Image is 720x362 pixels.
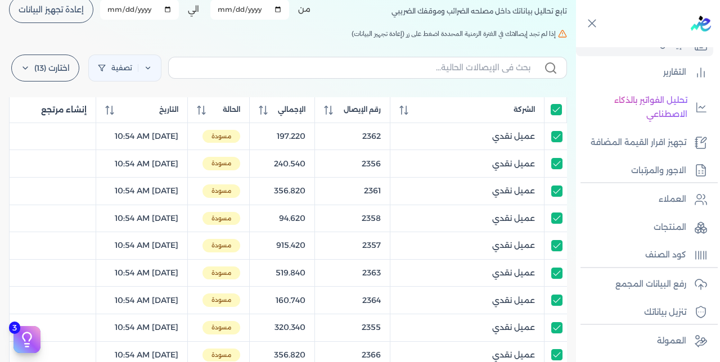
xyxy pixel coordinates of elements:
span: مسودة [202,266,240,280]
a: عميل نقدي [399,158,534,170]
span: مسودة [202,349,240,362]
span: مسودة [202,184,240,198]
td: 915.420 [249,232,314,260]
td: 2362 [314,123,390,150]
a: عميل نقدي [399,322,534,333]
p: العملاء [659,192,686,207]
td: [DATE] 10:54 AM [96,314,188,341]
a: عميل نقدي [399,295,534,306]
td: [DATE] 10:54 AM [96,123,188,150]
label: من [298,3,310,15]
td: 2357 [314,232,390,260]
a: تصفية [88,55,161,82]
a: عميل نقدي [399,130,534,142]
td: [DATE] 10:54 AM [96,205,188,232]
p: الاجور والمرتبات [631,164,686,178]
span: رقم الإيصال [344,105,381,115]
span: عميل نقدي [492,267,535,279]
span: عميل نقدي [492,130,535,142]
td: 160.740 [249,287,314,314]
span: الإجمالي [278,105,305,115]
a: عميل نقدي [399,239,534,251]
td: 197.220 [249,123,314,150]
td: 2358 [314,205,390,232]
span: عميل نقدي [492,239,535,251]
p: تجهيز اقرار القيمة المضافة [591,135,686,150]
label: اختارت (13) [11,55,79,82]
a: العملاء [576,188,713,211]
td: 356.820 [249,177,314,205]
img: logo [691,16,711,31]
span: التاريخ [159,105,178,115]
button: 3 [13,326,40,353]
span: مسودة [202,157,240,170]
a: تحليل الفواتير بالذكاء الاصطناعي [576,89,713,126]
a: رفع البيانات المجمع [576,273,713,296]
a: كود الصنف [576,243,713,267]
span: عميل نقدي [492,295,535,306]
a: عميل نقدي [399,267,534,279]
span: مسودة [202,212,240,225]
a: تنزيل بياناتك [576,301,713,324]
a: عميل نقدي [399,349,534,361]
a: عميل نقدي [399,185,534,197]
span: عميل نقدي [492,158,535,170]
a: الاجور والمرتبات [576,159,713,183]
a: التقارير [576,61,713,84]
p: كود الصنف [645,248,686,263]
p: تابع تحاليل بياناتك داخل مصلحه الضرائب وموقفك الضريبي [391,4,567,19]
td: 2364 [314,287,390,314]
p: رفع البيانات المجمع [615,277,686,292]
span: إعادة تجهيز البيانات [19,6,84,13]
td: 519.840 [249,259,314,287]
a: المنتجات [576,216,713,239]
p: تحليل الفواتير بالذكاء الاصطناعي [582,93,687,122]
td: [DATE] 10:54 AM [96,287,188,314]
td: 94.620 [249,205,314,232]
span: عميل نقدي [492,322,535,333]
a: العمولة [576,329,713,353]
span: الحالة [223,105,240,115]
td: 240.540 [249,150,314,178]
td: [DATE] 10:54 AM [96,177,188,205]
span: مسودة [202,321,240,334]
span: 3 [9,322,20,334]
span: الشركة [514,105,535,115]
td: 320.340 [249,314,314,341]
p: التقارير [663,65,686,80]
td: [DATE] 10:54 AM [96,150,188,178]
span: مسودة [202,293,240,307]
span: عميل نقدي [492,212,535,224]
td: 2356 [314,150,390,178]
td: 2361 [314,177,390,205]
p: تنزيل بياناتك [644,305,686,320]
span: عميل نقدي [492,185,535,197]
span: إذا لم تجد إيصالاتك في الفترة الزمنية المحددة اضغط على زر (إعادة تجهيز البيانات) [352,29,556,39]
td: 2363 [314,259,390,287]
td: [DATE] 10:54 AM [96,232,188,260]
a: تجهيز اقرار القيمة المضافة [576,131,713,155]
a: عميل نقدي [399,212,534,224]
p: المنتجات [654,220,686,235]
input: بحث في الإيصالات الحالية... [178,62,530,74]
span: مسودة [202,130,240,143]
label: الي [188,3,199,15]
td: [DATE] 10:54 AM [96,259,188,287]
span: مسودة [202,239,240,252]
span: إنشاء مرتجع [41,104,87,116]
td: 2355 [314,314,390,341]
p: العمولة [657,334,686,349]
span: عميل نقدي [492,349,535,361]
